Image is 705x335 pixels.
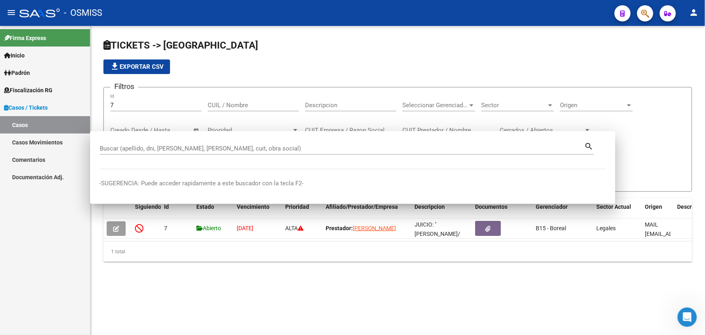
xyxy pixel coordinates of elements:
span: - OSMISS [64,4,102,22]
datatable-header-cell: Sector Actual [593,198,642,225]
span: Sector Actual [596,204,631,210]
span: Casos / Tickets [4,103,48,112]
mat-icon: file_download [110,61,120,71]
span: Afiliado/Prestador/Empresa [326,204,398,210]
span: Exportar CSV [110,63,164,70]
span: Origen [560,102,625,109]
span: JUICIO: "[PERSON_NAME]/ [PERSON_NAME] s/ ALIMENTOS" - Expte. N° 9439/19. [415,221,467,265]
strong: Prestador: [326,225,353,231]
mat-icon: search [585,141,594,151]
div: 1 total [103,242,692,262]
span: Id [164,204,169,210]
span: Descripcion [415,204,445,210]
span: Prioridad [208,127,292,134]
span: ALTA [285,225,303,231]
datatable-header-cell: Id [161,198,193,225]
span: Documentos [475,204,507,210]
span: Inicio [4,51,25,60]
span: Legales [596,225,616,231]
span: B15 - Boreal [536,225,566,231]
datatable-header-cell: Origen [642,198,674,225]
span: Vencimiento [237,204,269,210]
input: Fecha inicio [110,127,143,134]
span: Seleccionar Gerenciador [402,102,468,109]
datatable-header-cell: Documentos [472,198,532,225]
span: Abierto [196,225,221,231]
datatable-header-cell: Vencimiento [234,198,282,225]
button: Open calendar [192,126,201,136]
datatable-header-cell: Estado [193,198,234,225]
datatable-header-cell: Descripcion [411,198,472,225]
span: Origen [645,204,662,210]
span: Gerenciador [536,204,568,210]
span: 7 [164,225,167,231]
datatable-header-cell: Siguiendo [132,198,161,225]
mat-icon: menu [6,8,16,17]
mat-icon: person [689,8,699,17]
datatable-header-cell: Gerenciador [532,198,593,225]
span: Prioridad [285,204,309,210]
h3: Filtros [110,81,138,92]
span: Firma Express [4,34,46,42]
span: TICKETS -> [GEOGRAPHIC_DATA] [103,40,258,51]
span: Cerrados / Abiertos [500,127,584,134]
span: Padrón [4,68,30,77]
iframe: Intercom live chat [678,307,697,327]
datatable-header-cell: Prioridad [282,198,322,225]
span: Siguiendo [135,204,161,210]
span: [PERSON_NAME] [353,225,396,231]
span: MAIL [EMAIL_ADDRESS][DOMAIN_NAME] [645,221,691,246]
span: Sector [481,102,547,109]
p: -SUGERENCIA: Puede acceder rapidamente a este buscador con la tecla F2- [100,179,606,188]
span: Estado [196,204,214,210]
datatable-header-cell: Afiliado/Prestador/Empresa [322,198,411,225]
span: [DATE] [237,225,253,231]
span: Fiscalización RG [4,86,53,95]
input: Fecha fin [150,127,189,134]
